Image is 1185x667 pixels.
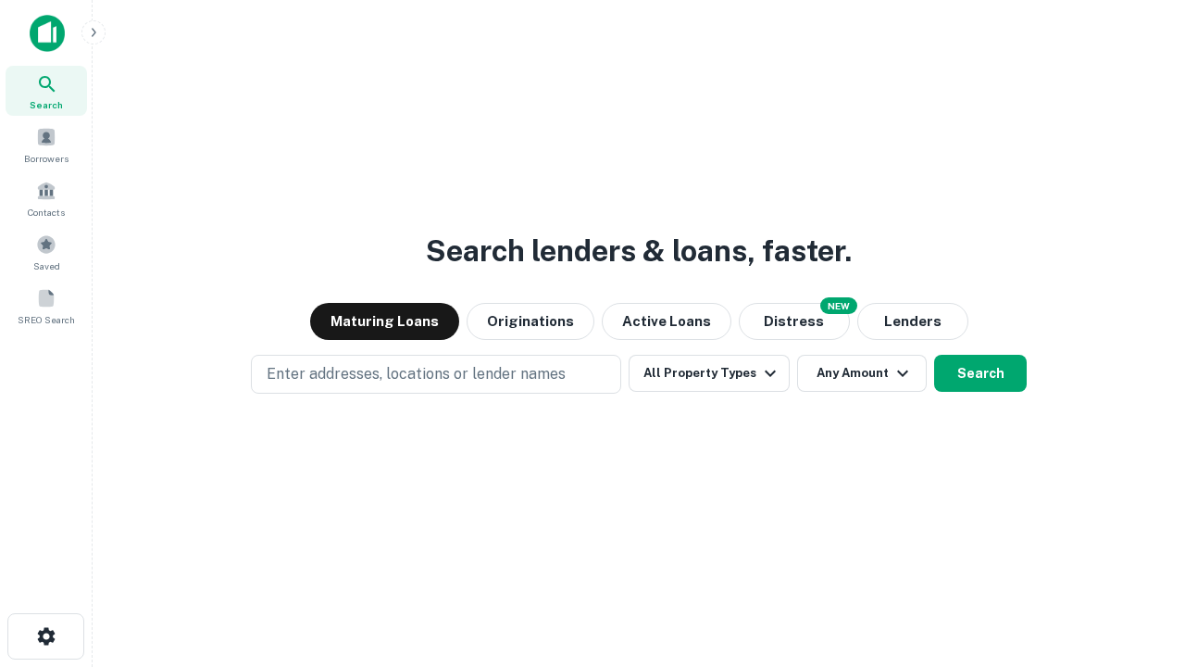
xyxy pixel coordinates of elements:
[857,303,968,340] button: Lenders
[820,297,857,314] div: NEW
[602,303,731,340] button: Active Loans
[6,227,87,277] a: Saved
[24,151,69,166] span: Borrowers
[18,312,75,327] span: SREO Search
[739,303,850,340] button: Search distressed loans with lien and other non-mortgage details.
[1092,519,1185,608] iframe: Chat Widget
[30,15,65,52] img: capitalize-icon.png
[310,303,459,340] button: Maturing Loans
[629,355,790,392] button: All Property Types
[797,355,927,392] button: Any Amount
[33,258,60,273] span: Saved
[251,355,621,394] button: Enter addresses, locations or lender names
[6,66,87,116] a: Search
[467,303,594,340] button: Originations
[6,281,87,331] a: SREO Search
[934,355,1027,392] button: Search
[6,120,87,170] a: Borrowers
[6,173,87,223] a: Contacts
[426,229,852,273] h3: Search lenders & loans, faster.
[30,97,63,112] span: Search
[28,205,65,220] span: Contacts
[267,363,566,385] p: Enter addresses, locations or lender names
